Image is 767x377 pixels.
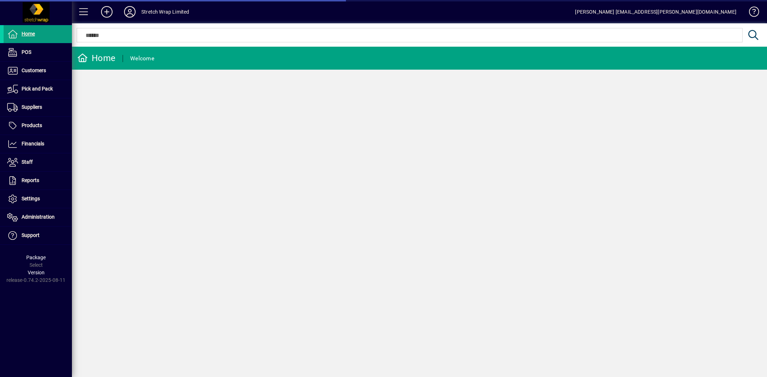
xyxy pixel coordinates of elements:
div: [PERSON_NAME] [EMAIL_ADDRESS][PERSON_NAME][DOMAIN_NAME] [575,6,736,18]
span: Support [22,232,40,238]
span: Customers [22,68,46,73]
span: Home [22,31,35,37]
a: Support [4,227,72,245]
span: Financials [22,141,44,146]
div: Welcome [130,53,154,64]
span: Settings [22,196,40,201]
span: Pick and Pack [22,86,53,92]
span: Staff [22,159,33,165]
a: Financials [4,135,72,153]
div: Home [77,52,115,64]
a: Administration [4,208,72,226]
span: POS [22,49,31,55]
a: Customers [4,62,72,80]
span: Products [22,122,42,128]
span: Reports [22,177,39,183]
a: Staff [4,153,72,171]
div: Stretch Wrap Limited [141,6,190,18]
a: Reports [4,172,72,190]
span: Package [26,255,46,260]
a: Products [4,117,72,135]
a: Knowledge Base [744,1,758,25]
span: Administration [22,214,55,220]
a: Settings [4,190,72,208]
span: Suppliers [22,104,42,110]
button: Profile [118,5,141,18]
a: Suppliers [4,98,72,116]
a: Pick and Pack [4,80,72,98]
button: Add [95,5,118,18]
a: POS [4,43,72,61]
span: Version [28,270,45,275]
